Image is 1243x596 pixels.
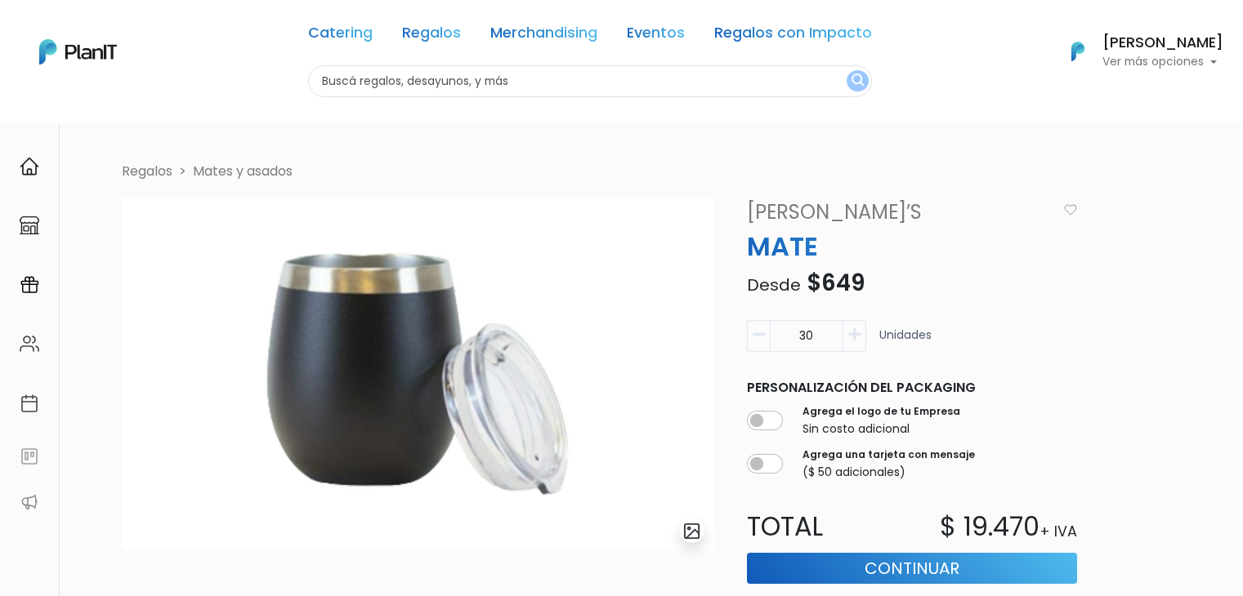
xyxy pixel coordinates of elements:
[807,267,865,299] span: $649
[737,507,912,546] p: Total
[803,464,975,481] p: ($ 50 adicionales)
[737,227,1087,266] p: MATE
[1050,30,1223,73] button: PlanIt Logo [PERSON_NAME] Ver más opciones
[20,334,39,354] img: people-662611757002400ad9ed0e3c099ab2801c6687ba6c219adb57efc949bc21e19d.svg
[627,26,685,46] a: Eventos
[803,447,975,462] label: Agrega una tarjeta con mensaje
[122,162,172,181] li: Regalos
[308,26,373,46] a: Catering
[122,198,714,550] img: image__copia___copia_-Photoroom.jpg
[20,157,39,176] img: home-e721727adea9d79c4d83392d1f703f7f8bce08238fde08b1acbfd93340b81755.svg
[803,404,960,419] label: Agrega el logo de tu Empresa
[20,275,39,295] img: campaigns-02234683943229c281be62815700db0a1741e53638e28bf9629b52c665b00959.svg
[803,420,960,438] p: Sin costo adicional
[1102,56,1223,68] p: Ver más opciones
[852,73,864,89] img: search_button-432b6d5273f82d61273b3651a40e1bd1b912527efae98b1b7a1b2c0702e16a8d.svg
[714,26,872,46] a: Regalos con Impacto
[20,394,39,413] img: calendar-87d922413cdce8b2cf7b7f5f62616a5cf9e4887200fb71536465627b3292af00.svg
[737,198,1057,227] a: [PERSON_NAME]’s
[747,378,1077,398] p: Personalización del packaging
[1064,204,1077,216] img: heart_icon
[112,162,1161,185] nav: breadcrumb
[940,507,1040,546] p: $ 19.470
[193,162,293,180] a: Mates y asados
[20,492,39,512] img: partners-52edf745621dab592f3b2c58e3bca9d71375a7ef29c3b500c9f145b62cc070d4.svg
[682,522,701,540] img: gallery-light
[490,26,597,46] a: Merchandising
[39,39,117,64] img: PlanIt Logo
[1060,33,1096,69] img: PlanIt Logo
[1040,521,1077,542] p: + IVA
[747,274,801,296] span: Desde
[308,65,872,97] input: Buscá regalos, desayunos, y más
[1102,36,1223,51] h6: [PERSON_NAME]
[402,26,461,46] a: Regalos
[879,327,932,358] p: Unidades
[20,447,39,466] img: feedback-78b5a0c8f98aac82b08bfc38622c3050aee476f2c9584af64705fc4e61158814.svg
[747,553,1077,584] button: Continuar
[20,216,39,235] img: marketplace-4ceaa7011d94191e9ded77b95e3339b90024bf715f7c57f8cf31f2d8c509eaba.svg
